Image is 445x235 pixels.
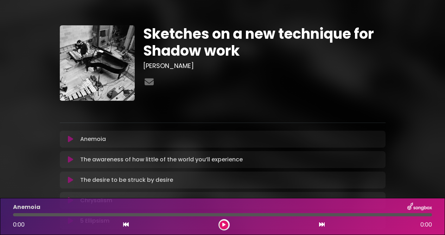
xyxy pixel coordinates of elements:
[143,25,386,59] h1: Sketches on a new technique for Shadow work
[13,221,25,229] span: 0:00
[80,135,106,143] p: Anemoia
[80,155,243,164] p: The awareness of how little of the world you’ll experience
[143,62,386,70] h3: [PERSON_NAME]
[80,196,112,205] p: Chrysalism
[60,25,135,101] img: oVbrUQWrTqGA2HH3AGbQ
[13,203,40,211] p: Anemoia
[80,176,173,184] p: The desire to be struck by desire
[407,203,432,212] img: songbox-logo-white.png
[420,221,432,229] span: 0:00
